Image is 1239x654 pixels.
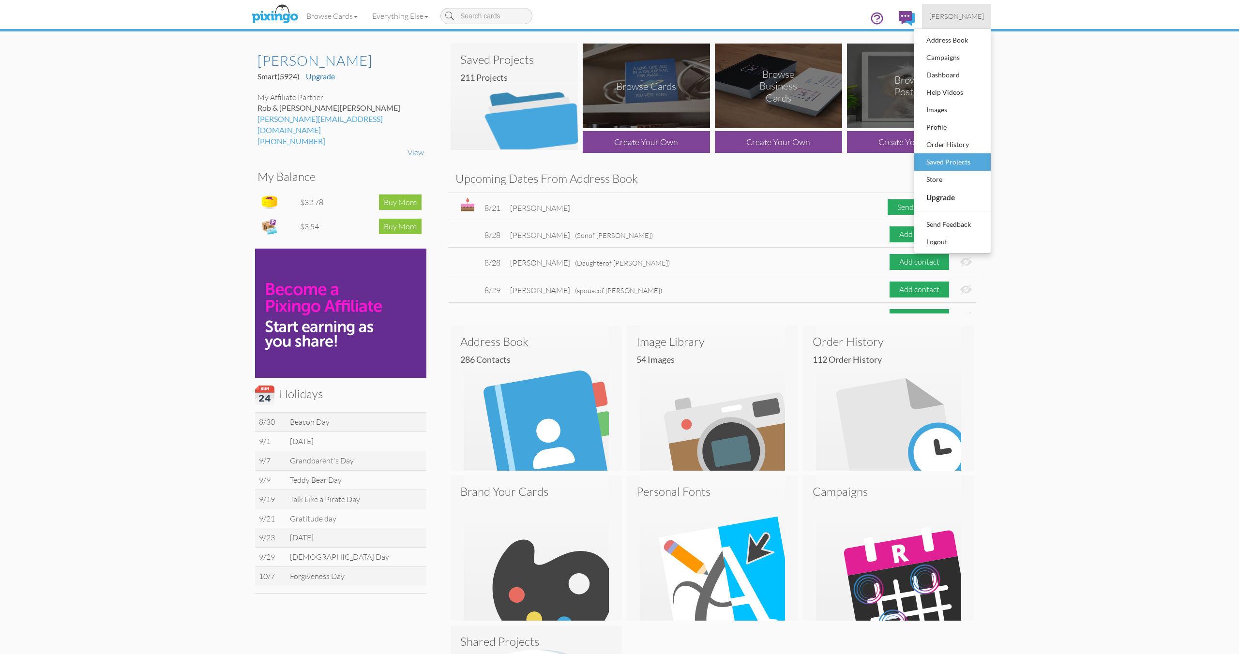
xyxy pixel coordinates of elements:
h3: Upcoming Dates From Address Book [455,172,969,185]
div: Create Your Own [715,131,842,153]
td: Forgiveness Day [286,567,426,586]
div: Upgrade [924,190,981,205]
a: Profile [914,119,991,136]
div: 8/21 [484,203,500,214]
img: eye-ban.svg [960,257,972,267]
img: personal-font.svg [627,476,798,621]
a: Images [914,101,991,119]
td: 9/21 [255,509,286,528]
span: [PERSON_NAME] [510,285,662,295]
span: of [PERSON_NAME]) [570,259,670,267]
a: Send Feedback [914,216,991,233]
img: eye-ban.svg [960,284,972,295]
h3: Shared Projects [460,635,612,648]
div: Profile [924,120,981,134]
div: Campaigns [924,50,981,65]
a: View [408,148,424,157]
div: Browse Business Cards [747,68,811,104]
td: $3.54 [298,214,345,238]
a: [PERSON_NAME] [922,4,991,29]
span: [PERSON_NAME] [510,230,653,240]
div: 8/29 [484,285,500,296]
div: Add contact [890,254,949,270]
div: [PHONE_NUMBER] [257,136,424,147]
div: My Affiliate Partner [257,92,424,103]
img: browse-posters.png [847,44,974,128]
td: 9/29 [255,548,286,567]
div: Buy More [379,194,422,210]
img: browse-business-cards.png [715,44,842,128]
h4: 286 Contacts [460,355,619,365]
input: Search cards [440,8,532,24]
a: Smart(5924) [257,72,301,81]
td: 9/7 [255,451,286,470]
span: Smart [257,72,300,81]
h2: [PERSON_NAME] [257,53,414,69]
span: (Son [575,231,589,239]
span: (spouse [575,286,598,295]
div: Store [924,172,981,187]
h3: Brand Your Cards [460,485,612,498]
img: address-book.svg [451,326,622,471]
a: Campaigns [914,49,991,66]
a: Order History [914,136,991,153]
div: Add contact [890,309,949,325]
td: Talk Like a Pirate Day [286,490,426,509]
div: Send a Card! [888,199,949,215]
td: [DATE] [286,528,426,548]
h4: 54 images [636,355,796,365]
div: Add contact [890,282,949,297]
span: (5924) [277,72,300,81]
h3: My Balance [257,170,417,183]
h4: 112 Order History [813,355,972,365]
div: 8/30 [484,312,500,324]
img: pixingo logo [249,2,301,27]
div: 8/28 [484,230,500,241]
img: calendar.svg [255,386,274,405]
div: Buy More [379,219,422,235]
a: Browse Cards [299,4,365,28]
span: of [PERSON_NAME]) [570,286,662,295]
td: $32.78 [298,190,345,214]
a: Logout [914,233,991,251]
a: [PERSON_NAME] [257,53,424,69]
img: expense-icon.png [260,217,279,236]
div: Send Feedback [924,217,981,232]
img: comments.svg [899,11,915,26]
div: Address Book [924,33,981,47]
td: 9/23 [255,528,286,548]
div: Order History [924,137,981,152]
img: eye-ban.svg [960,312,972,322]
a: Store [914,171,991,188]
img: bday.svg [460,198,475,211]
span: of [PERSON_NAME]) [570,231,653,239]
img: points-icon.png [260,193,279,212]
img: upgrade_affiliate-100.jpg [255,249,426,378]
img: ripll_dashboard.svg [803,476,974,621]
td: 9/19 [255,490,286,509]
img: brand-cards.svg [451,476,622,621]
div: Browse Posters [879,74,943,98]
h3: Address Book [460,335,612,348]
div: Add contact [890,226,949,242]
h3: Personal Fonts [636,485,788,498]
img: image-library.svg [627,326,798,471]
a: Everything Else [365,4,436,28]
span: [PERSON_NAME] [929,12,984,20]
h3: Image Library [636,335,788,348]
span: (Daughter [575,259,605,267]
td: Beacon Day [286,413,426,432]
div: Saved Projects [924,155,981,169]
div: Dashboard [924,68,981,82]
div: 8/28 [484,257,500,268]
div: Images [924,103,981,117]
td: 9/9 [255,470,286,490]
span: [PERSON_NAME] [510,203,570,213]
a: Address Book [914,31,991,49]
td: 9/1 [255,432,286,451]
h3: Holidays [255,386,419,405]
td: [DEMOGRAPHIC_DATA] Day [286,548,426,567]
a: Saved Projects [914,153,991,171]
span: [PERSON_NAME] [510,258,670,268]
